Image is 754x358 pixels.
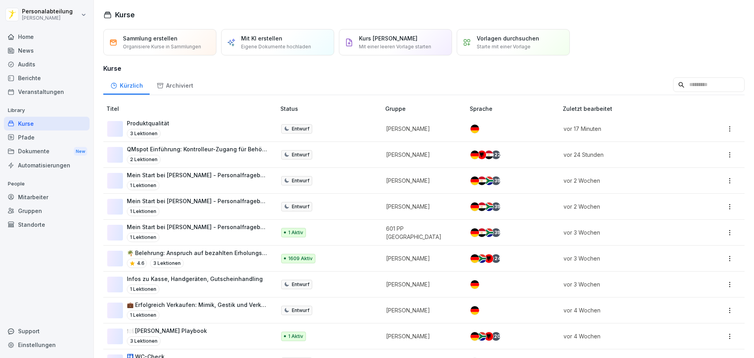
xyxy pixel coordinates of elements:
[123,34,178,42] p: Sammlung erstellen
[241,34,282,42] p: Mit KI erstellen
[492,228,500,237] div: + 39
[492,332,500,341] div: + 20
[74,147,87,156] div: New
[478,151,486,159] img: al.svg
[4,144,90,159] a: DokumenteNew
[4,158,90,172] a: Automatisierungen
[4,117,90,130] a: Kurse
[103,64,745,73] h3: Kurse
[4,104,90,117] p: Library
[127,155,161,164] p: 2 Lektionen
[564,280,689,288] p: vor 3 Wochen
[4,57,90,71] div: Audits
[386,125,457,133] p: [PERSON_NAME]
[478,202,486,211] img: eg.svg
[127,285,159,294] p: 1 Lektionen
[470,176,479,185] img: de.svg
[4,324,90,338] div: Support
[478,176,486,185] img: eg.svg
[4,85,90,99] a: Veranstaltungen
[478,254,486,263] img: za.svg
[4,204,90,218] div: Gruppen
[292,151,309,158] p: Entwurf
[115,9,135,20] h1: Kurse
[137,260,145,267] p: 4.6
[127,310,159,320] p: 1 Lektionen
[127,181,159,190] p: 1 Lektionen
[4,190,90,204] a: Mitarbeiter
[386,280,457,288] p: [PERSON_NAME]
[386,332,457,340] p: [PERSON_NAME]
[386,306,457,314] p: [PERSON_NAME]
[127,327,207,335] p: 🍽️ [PERSON_NAME] Playbook
[385,105,467,113] p: Gruppe
[470,151,479,159] img: de.svg
[470,280,479,289] img: de.svg
[492,151,500,159] div: + 22
[564,332,689,340] p: vor 4 Wochen
[564,254,689,263] p: vor 3 Wochen
[492,202,500,211] div: + 39
[292,125,309,132] p: Entwurf
[241,43,311,50] p: Eigene Dokumente hochladen
[150,259,184,268] p: 3 Lektionen
[292,177,309,184] p: Entwurf
[470,228,479,237] img: de.svg
[127,207,159,216] p: 1 Lektionen
[477,43,531,50] p: Starte mit einer Vorlage
[292,307,309,314] p: Entwurf
[150,75,200,95] a: Archiviert
[470,306,479,315] img: de.svg
[4,218,90,231] a: Standorte
[127,119,169,127] p: Produktqualität
[359,43,431,50] p: Mit einer leeren Vorlage starten
[292,203,309,210] p: Entwurf
[564,151,689,159] p: vor 24 Stunden
[485,151,493,159] img: eg.svg
[4,144,90,159] div: Dokumente
[288,333,303,340] p: 1 Aktiv
[127,129,161,138] p: 3 Lektionen
[288,229,303,236] p: 1 Aktiv
[4,338,90,352] a: Einstellungen
[127,171,268,179] p: Mein Start bei [PERSON_NAME] - Personalfragebogen
[492,254,500,263] div: + 24
[4,71,90,85] a: Berichte
[386,176,457,185] p: [PERSON_NAME]
[470,332,479,341] img: de.svg
[127,336,161,346] p: 3 Lektionen
[127,145,268,153] p: QMspot Einführung: Kontrolleur-Zugang für Behörden
[470,202,479,211] img: de.svg
[4,130,90,144] a: Pfade
[22,8,73,15] p: Personalabteilung
[492,176,500,185] div: + 39
[127,249,268,257] p: 🌴 Belehrung: Anspruch auf bezahlten Erholungsurlaub und [PERSON_NAME]
[127,275,263,283] p: Infos zu Kasse, Handgeräten, Gutscheinhandling
[106,105,277,113] p: Titel
[478,332,486,341] img: za.svg
[470,125,479,133] img: de.svg
[564,176,689,185] p: vor 2 Wochen
[103,75,150,95] a: Kürzlich
[386,202,457,211] p: [PERSON_NAME]
[386,151,457,159] p: [PERSON_NAME]
[485,228,493,237] img: za.svg
[386,254,457,263] p: [PERSON_NAME]
[564,125,689,133] p: vor 17 Minuten
[4,30,90,44] a: Home
[485,176,493,185] img: za.svg
[127,223,268,231] p: Mein Start bei [PERSON_NAME] - Personalfragebogen
[563,105,698,113] p: Zuletzt bearbeitet
[485,202,493,211] img: za.svg
[4,44,90,57] a: News
[127,197,268,205] p: Mein Start bei [PERSON_NAME] - Personalfragebogen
